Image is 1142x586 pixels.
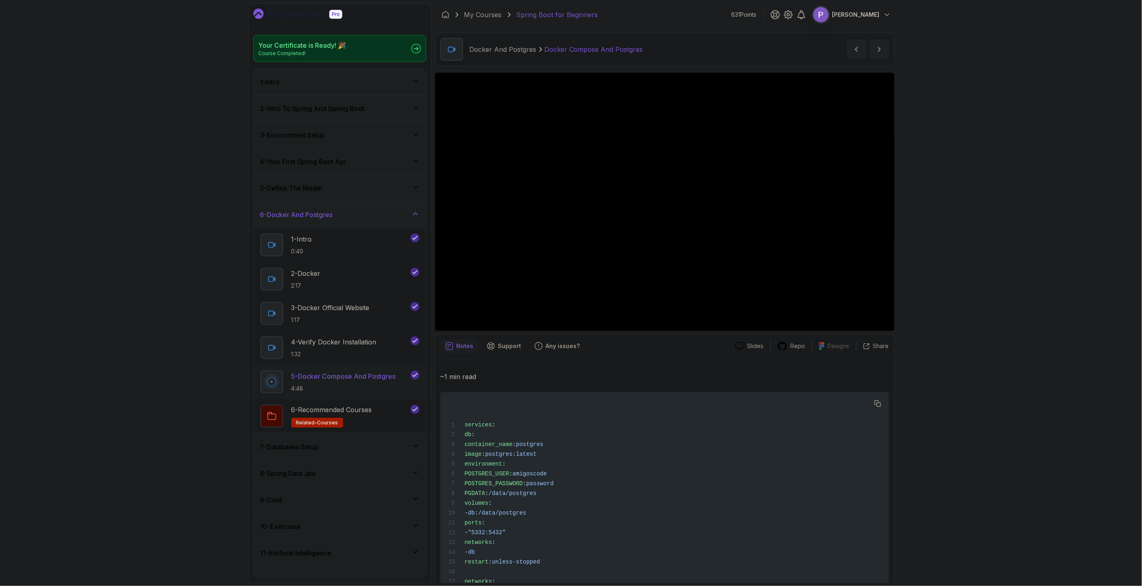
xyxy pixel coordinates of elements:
[260,442,319,452] h3: 7 - Databases Setup
[254,149,426,175] button: 4-Your First Spring Boot Api
[471,431,475,438] span: :
[512,471,547,477] span: amigoscode
[526,480,554,487] span: password
[440,371,889,382] p: ~1 min read
[488,500,492,506] span: :
[464,559,488,565] span: restart
[771,341,812,351] a: Repo
[291,350,377,358] p: 1:32
[747,342,764,350] p: Slides
[254,122,426,148] button: 3-Environment Setup
[291,247,312,255] p: 0:40
[729,342,770,351] a: Slides
[259,40,346,50] h2: Your Certificate is Ready! 🎉
[517,10,598,20] p: Spring Boot for Beginners
[813,7,891,23] button: user profile image[PERSON_NAME]
[254,513,426,539] button: 10-Exercises
[492,539,495,546] span: :
[291,269,321,278] p: 2 - Docker
[468,510,526,516] span: db:/data/postgres
[464,471,509,477] span: POSTGRES_USER
[482,340,526,353] button: Support button
[482,519,485,526] span: :
[464,451,481,457] span: image
[813,7,829,22] img: user profile image
[291,337,377,347] p: 4 - Verify Docker Installation
[464,500,488,506] span: volumes
[485,490,488,497] span: :
[512,441,516,448] span: :
[464,510,468,516] span: -
[464,529,468,536] span: -
[498,342,521,350] p: Support
[291,234,312,244] p: 1 - Intro
[440,340,479,353] button: notes button
[254,95,426,122] button: 2-Intro To Spring And Spring Boot
[457,342,474,350] p: Notes
[254,202,426,228] button: 6-Docker And Postgres
[488,490,537,497] span: /data/postgres
[260,336,419,359] button: 4-Verify Docker Installation1:32
[464,519,481,526] span: ports
[464,431,471,438] span: db
[260,575,288,584] h3: 12 - Outro
[291,371,396,381] p: 5 - Docker Compose And Postgres
[832,11,880,19] p: [PERSON_NAME]
[873,342,889,350] p: Share
[254,540,426,566] button: 11-Artificial Intelligence
[869,40,889,59] button: next content
[464,490,485,497] span: PGDATA
[291,384,396,393] p: 4:48
[260,104,365,113] h3: 2 - Intro To Spring And Spring Boot
[254,434,426,460] button: 7-Databases Setup
[468,549,475,555] span: db
[260,548,332,558] h3: 11 - Artificial Intelligence
[254,487,426,513] button: 9-Crud
[492,422,495,428] span: :
[260,405,419,428] button: 6-Recommended Coursesrelated-courses
[260,157,346,166] h3: 4 - Your First Spring Boot Api
[488,559,492,565] span: :
[856,342,889,350] button: Share
[254,175,426,201] button: 5-Define The Model
[464,480,523,487] span: POSTGRES_PASSWORD
[482,451,485,457] span: :
[464,539,492,546] span: networks
[828,342,849,350] p: Designs
[509,471,512,477] span: :
[253,9,361,22] a: Dashboard
[464,461,502,467] span: environment
[253,35,426,62] a: Your Certificate is Ready! 🎉Course Completed!
[254,69,426,95] button: 1-Intro
[260,210,333,220] h3: 6 - Docker And Postgres
[260,522,301,531] h3: 10 - Exercises
[441,11,450,19] a: Dashboard
[464,10,502,20] a: My Courses
[516,441,543,448] span: postgres
[546,342,580,350] p: Any issues?
[545,44,643,54] p: Docker Compose And Postgres
[296,420,338,426] span: related-courses
[260,302,419,325] button: 3-Docker Official Website1:17
[260,371,419,393] button: 5-Docker Compose And Postgres4:48
[464,422,492,428] span: services
[291,316,370,324] p: 1:17
[732,11,757,19] p: 631 Points
[291,405,372,415] p: 6 - Recommended Courses
[260,468,316,478] h3: 8 - Spring Data Jpa
[464,549,468,555] span: -
[260,233,419,256] button: 1-Intro0:40
[523,480,526,487] span: :
[492,559,540,565] span: unless-stopped
[260,77,280,87] h3: 1 - Intro
[468,529,506,536] span: "5332:5432"
[291,282,321,290] p: 2:17
[291,303,370,313] p: 3 - Docker Official Website
[435,73,894,331] iframe: 5 - Docker Compose and Postgres
[470,44,537,54] p: Docker And Postgres
[260,183,323,193] h3: 5 - Define The Model
[260,495,282,505] h3: 9 - Crud
[259,50,346,57] p: Course Completed!
[485,451,537,457] span: postgres:latest
[464,578,492,585] span: networks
